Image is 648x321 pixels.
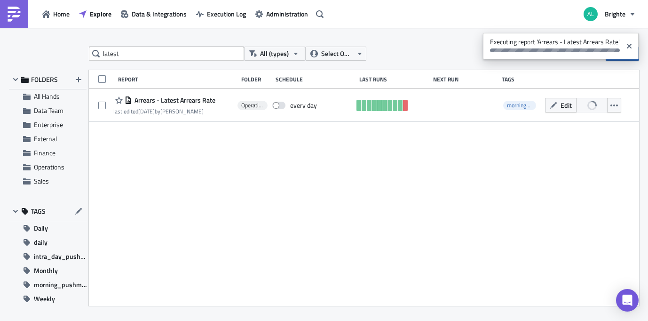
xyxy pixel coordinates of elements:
span: morning_pushmetrics_send [34,278,87,292]
img: Avatar [583,6,599,22]
button: All (types) [244,47,305,61]
div: Open Intercom Messenger [616,289,639,312]
span: Executing report 'Arrears - Latest Arrears Rate' [483,33,622,57]
span: All Hands [34,91,60,101]
button: daily [9,235,87,249]
span: Operations [241,102,264,109]
button: Administration [251,7,313,21]
button: Execution Log [191,7,251,21]
button: Monthly [9,264,87,278]
div: Last Runs [359,76,428,83]
span: Finance [34,148,55,158]
div: Report [118,76,237,83]
span: morning_pushmetrics_send [507,101,574,110]
div: Tags [502,76,541,83]
button: Explore [74,7,116,21]
span: Data & Integrations [132,9,187,19]
img: PushMetrics [7,7,22,22]
span: Administration [266,9,308,19]
span: Data Team [34,105,63,115]
span: Edit [561,100,572,110]
span: Operations [34,162,64,172]
span: morning_pushmetrics_send [503,101,536,110]
span: Select Owner [321,48,353,59]
span: Sales [34,176,49,186]
span: daily [34,235,47,249]
div: every day [290,101,317,110]
button: Home [38,7,74,21]
div: Folder [241,76,271,83]
span: Enterprise [34,120,63,129]
div: Schedule [276,76,355,83]
div: last edited by [PERSON_NAME] [113,108,215,115]
span: Home [53,9,70,19]
span: Monthly [34,264,58,278]
span: Daily [34,221,48,235]
button: Data & Integrations [116,7,191,21]
span: Execution Log [207,9,246,19]
span: intra_day_pushmetrics_send [34,249,87,264]
button: Weekly [9,292,87,306]
time: 2024-08-15T01:37:57Z [138,107,155,116]
div: Next Run [433,76,498,83]
button: intra_day_pushmetrics_send [9,249,87,264]
button: Daily [9,221,87,235]
span: All (types) [260,48,289,59]
span: Brighte [605,9,625,19]
span: Weekly [34,292,55,306]
input: Search Reports [89,47,244,61]
span: External [34,134,57,144]
button: Brighte [578,4,641,24]
button: morning_pushmetrics_send [9,278,87,292]
span: FOLDERS [31,75,58,84]
span: Explore [90,9,111,19]
button: Close [622,35,636,57]
button: Edit [545,98,577,112]
span: Arrears - Latest Arrears Rate [132,96,215,104]
button: Select Owner [305,47,366,61]
span: TAGS [31,207,46,216]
